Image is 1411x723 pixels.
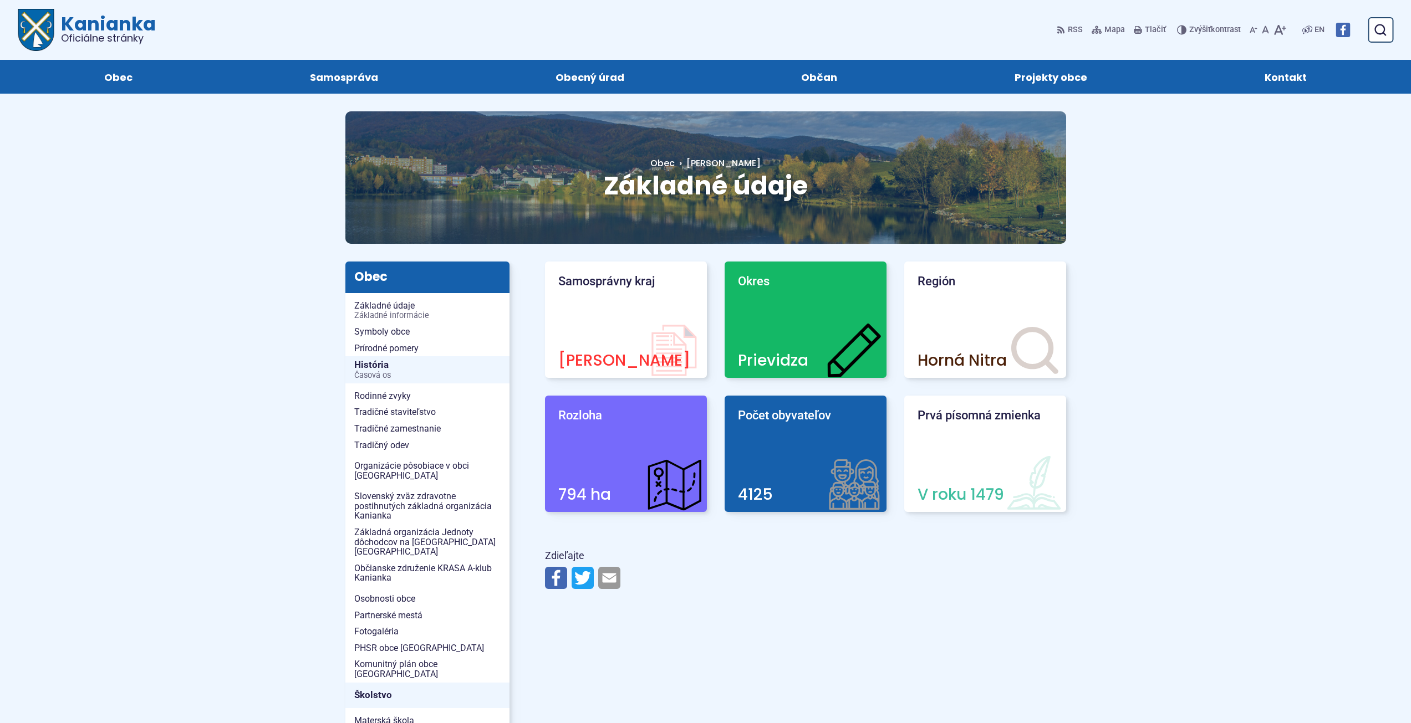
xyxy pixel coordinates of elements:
a: Základná organizácia Jednoty dôchodcov na [GEOGRAPHIC_DATA] [GEOGRAPHIC_DATA] [345,524,510,560]
p: Región [918,275,1053,288]
a: RSS [1057,18,1085,42]
span: Tradičný odev [354,437,501,454]
a: Občianske združenie KRASA A-klub Kanianka [345,560,510,586]
span: Zvýšiť [1189,25,1211,34]
span: Časová os [354,371,501,380]
span: Základná organizácia Jednoty dôchodcov na [GEOGRAPHIC_DATA] [GEOGRAPHIC_DATA] [354,524,501,560]
span: Obecný úrad [556,60,624,94]
img: Zdieľať na Facebooku [545,567,567,589]
span: Prírodné pomery [354,340,501,357]
span: Osobnosti obce [354,591,501,607]
p: Prvá písomná zmienka [918,409,1053,422]
button: Tlačiť [1132,18,1168,42]
a: Osobnosti obce [345,591,510,607]
span: Občianske združenie KRASA A-klub Kanianka [354,560,501,586]
p: Samosprávny kraj [558,275,694,288]
span: Kanianka [54,14,156,43]
span: Školstvo [354,686,501,704]
a: Symboly obce [345,324,510,340]
span: Základné údaje [354,298,501,324]
a: Tradičný odev [345,437,510,454]
span: Projekty obce [1015,60,1087,94]
span: Tradičné zamestnanie [354,421,501,437]
span: [PERSON_NAME] [686,157,761,170]
a: [PERSON_NAME] [675,157,761,170]
a: Organizácie pôsobiace v obci [GEOGRAPHIC_DATA] [345,458,510,484]
p: Rozloha [558,409,694,422]
p: Zdieľajte [545,547,939,565]
a: Školstvo [345,683,510,708]
a: Rodinné zvyky [345,388,510,404]
img: Prejsť na Facebook stránku [1336,23,1350,37]
a: Slovenský zväz zdravotne postihnutých základná organizácia Kanianka [345,488,510,524]
a: Partnerské mestá [345,607,510,624]
a: Komunitný plán obce [GEOGRAPHIC_DATA] [345,656,510,682]
p: 794 ha [558,486,694,504]
span: Tlačiť [1145,25,1166,35]
p: [PERSON_NAME] [558,352,694,370]
a: PHSR obce [GEOGRAPHIC_DATA] [345,640,510,657]
a: Obec [27,60,210,94]
a: HistóriaČasová os [345,356,510,383]
span: Oficiálne stránky [61,33,156,43]
a: Obecný úrad [478,60,702,94]
span: PHSR obce [GEOGRAPHIC_DATA] [354,640,501,657]
a: Občan [724,60,915,94]
span: EN [1315,23,1325,37]
h3: Obec [345,261,510,293]
span: Fotogaléria [354,623,501,640]
img: Zdieľať na Twitteri [572,567,594,589]
span: Mapa [1104,23,1125,37]
span: Samospráva [310,60,378,94]
span: RSS [1068,23,1083,37]
img: Zdieľať e-mailom [598,567,620,589]
a: Logo Kanianka, prejsť na domovskú stránku. [18,9,156,51]
span: Rodinné zvyky [354,388,501,404]
a: EN [1312,23,1327,37]
span: Obec [104,60,133,94]
a: Fotogaléria [345,623,510,640]
span: Základné údaje [604,168,808,203]
p: Prievidza [738,352,873,370]
p: Okres [738,275,873,288]
button: Nastaviť pôvodnú veľkosť písma [1260,18,1271,42]
p: Horná Nitra [918,352,1053,370]
span: Organizácie pôsobiace v obci [GEOGRAPHIC_DATA] [354,458,501,484]
p: V roku 1479 [918,486,1053,504]
span: Občan [801,60,837,94]
a: Mapa [1089,18,1127,42]
span: Komunitný plán obce [GEOGRAPHIC_DATA] [354,656,501,682]
p: Počet obyvateľov [738,409,873,422]
button: Zväčšiť veľkosť písma [1271,18,1288,42]
a: Obec [650,157,675,170]
img: Prejsť na domovskú stránku [18,9,54,51]
span: História [354,356,501,383]
p: 4125 [738,486,873,504]
a: Projekty obce [937,60,1165,94]
a: Tradičné zamestnanie [345,421,510,437]
span: Tradičné staviteľstvo [354,404,501,421]
a: Tradičné staviteľstvo [345,404,510,421]
a: Základné údajeZákladné informácie [345,298,510,324]
span: kontrast [1189,25,1241,35]
button: Zvýšiťkontrast [1177,18,1243,42]
a: Samospráva [232,60,456,94]
button: Zmenšiť veľkosť písma [1247,18,1260,42]
span: Symboly obce [354,324,501,340]
span: Slovenský zväz zdravotne postihnutých základná organizácia Kanianka [354,488,501,524]
span: Partnerské mestá [354,607,501,624]
a: Prírodné pomery [345,340,510,357]
a: Kontakt [1187,60,1384,94]
span: Kontakt [1265,60,1307,94]
span: Základné informácie [354,311,501,320]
